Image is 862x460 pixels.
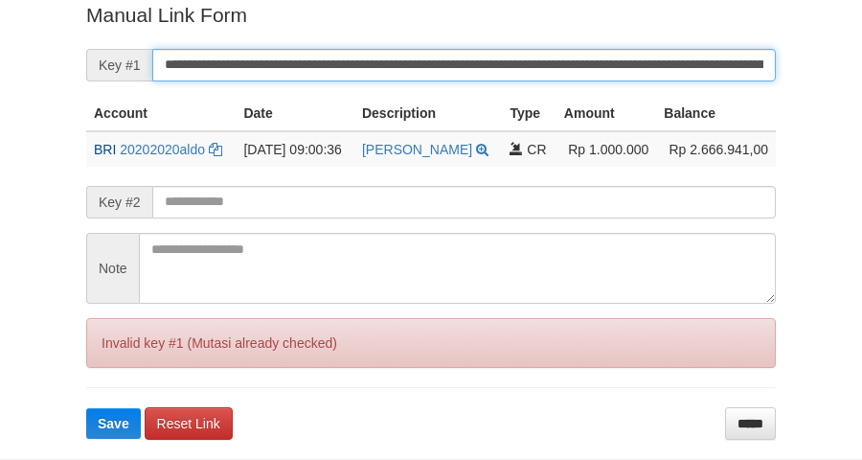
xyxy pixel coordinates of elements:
[656,96,776,131] th: Balance
[354,96,502,131] th: Description
[86,96,236,131] th: Account
[236,131,354,167] td: [DATE] 09:00:36
[502,96,556,131] th: Type
[86,49,152,81] span: Key #1
[157,416,220,431] span: Reset Link
[86,408,141,439] button: Save
[86,186,152,218] span: Key #2
[120,142,205,157] a: 20202020aldo
[209,142,222,157] a: Copy 20202020aldo to clipboard
[656,131,776,167] td: Rp 2.666.941,00
[556,131,656,167] td: Rp 1.000.000
[236,96,354,131] th: Date
[556,96,656,131] th: Amount
[527,142,546,157] span: CR
[94,142,116,157] span: BRI
[98,416,129,431] span: Save
[86,233,139,304] span: Note
[362,142,472,157] a: [PERSON_NAME]
[145,407,233,440] a: Reset Link
[86,1,776,29] p: Manual Link Form
[86,318,776,368] div: Invalid key #1 (Mutasi already checked)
